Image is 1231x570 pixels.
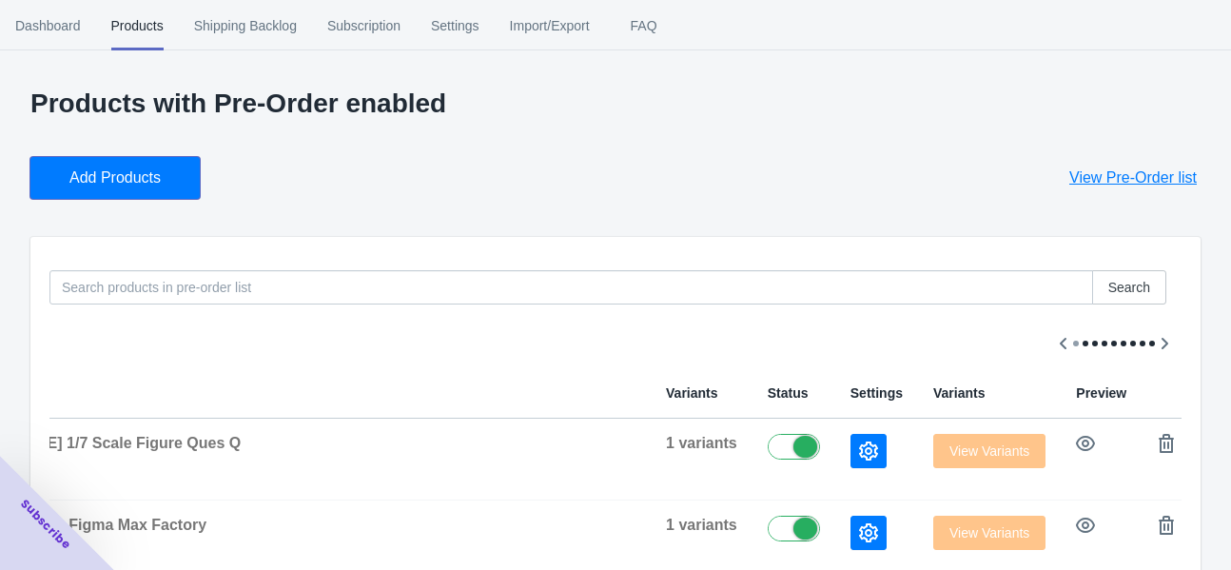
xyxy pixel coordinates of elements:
span: Subscription [327,1,401,50]
p: Products with Pre-Order enabled [30,88,1201,119]
span: Settings [431,1,479,50]
span: Products [111,1,164,50]
span: 1 variants [666,517,737,533]
span: Variants [933,385,985,401]
span: Import/Export [510,1,590,50]
span: Search [1108,280,1150,295]
button: Add Products [30,157,200,199]
span: FAQ [620,1,668,50]
span: Preview [1076,385,1126,401]
button: Scroll table left one column [1046,326,1081,361]
span: Variants [666,385,717,401]
button: Search [1092,270,1166,305]
span: Add Products [69,168,161,187]
span: Status [768,385,809,401]
button: Scroll table right one column [1147,326,1182,361]
button: View Pre-Order list [1046,157,1220,199]
span: 1 variants [666,435,737,451]
span: Shipping Backlog [194,1,297,50]
span: Subscribe [17,496,74,553]
input: Search products in pre-order list [49,270,1093,305]
span: Settings [850,385,903,401]
span: Dashboard [15,1,81,50]
span: View Pre-Order list [1069,168,1197,187]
